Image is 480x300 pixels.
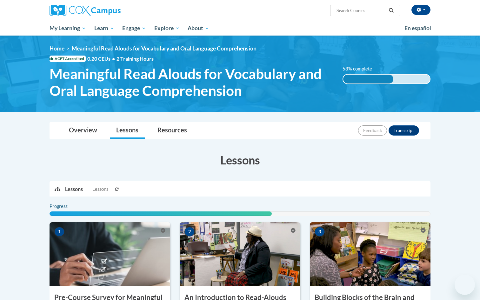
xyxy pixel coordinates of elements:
[40,21,440,36] div: Main menu
[122,24,146,32] span: Engage
[184,227,195,237] span: 2
[90,21,118,36] a: Learn
[154,24,180,32] span: Explore
[387,7,396,14] button: Search
[50,56,86,62] span: IACET Accredited
[117,56,154,62] span: 2 Training Hours
[65,186,83,193] p: Lessons
[50,5,121,16] img: Cox Campus
[389,125,419,136] button: Transcript
[151,122,193,139] a: Resources
[455,275,475,295] iframe: Button to launch messaging window
[72,45,257,52] span: Meaningful Read Alouds for Vocabulary and Oral Language Comprehension
[180,222,300,286] img: Course Image
[50,203,86,210] label: Progress:
[50,5,170,16] a: Cox Campus
[45,21,90,36] a: My Learning
[400,22,435,35] a: En español
[50,45,64,52] a: Home
[63,122,103,139] a: Overview
[87,55,117,62] span: 0.20 CEUs
[54,227,64,237] span: 1
[404,25,431,31] span: En español
[110,122,145,139] a: Lessons
[358,125,387,136] button: Feedback
[389,8,394,13] i: 
[188,24,209,32] span: About
[50,222,170,286] img: Course Image
[92,186,108,193] span: Lessons
[336,7,387,14] input: Search Courses
[343,65,379,72] label: 58% complete
[184,21,214,36] a: About
[411,5,430,15] button: Account Settings
[310,222,430,286] img: Course Image
[50,65,333,99] span: Meaningful Read Alouds for Vocabulary and Oral Language Comprehension
[315,227,325,237] span: 3
[50,24,86,32] span: My Learning
[94,24,114,32] span: Learn
[118,21,150,36] a: Engage
[343,75,394,83] div: 58% complete
[50,152,430,168] h3: Lessons
[112,56,115,62] span: •
[150,21,184,36] a: Explore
